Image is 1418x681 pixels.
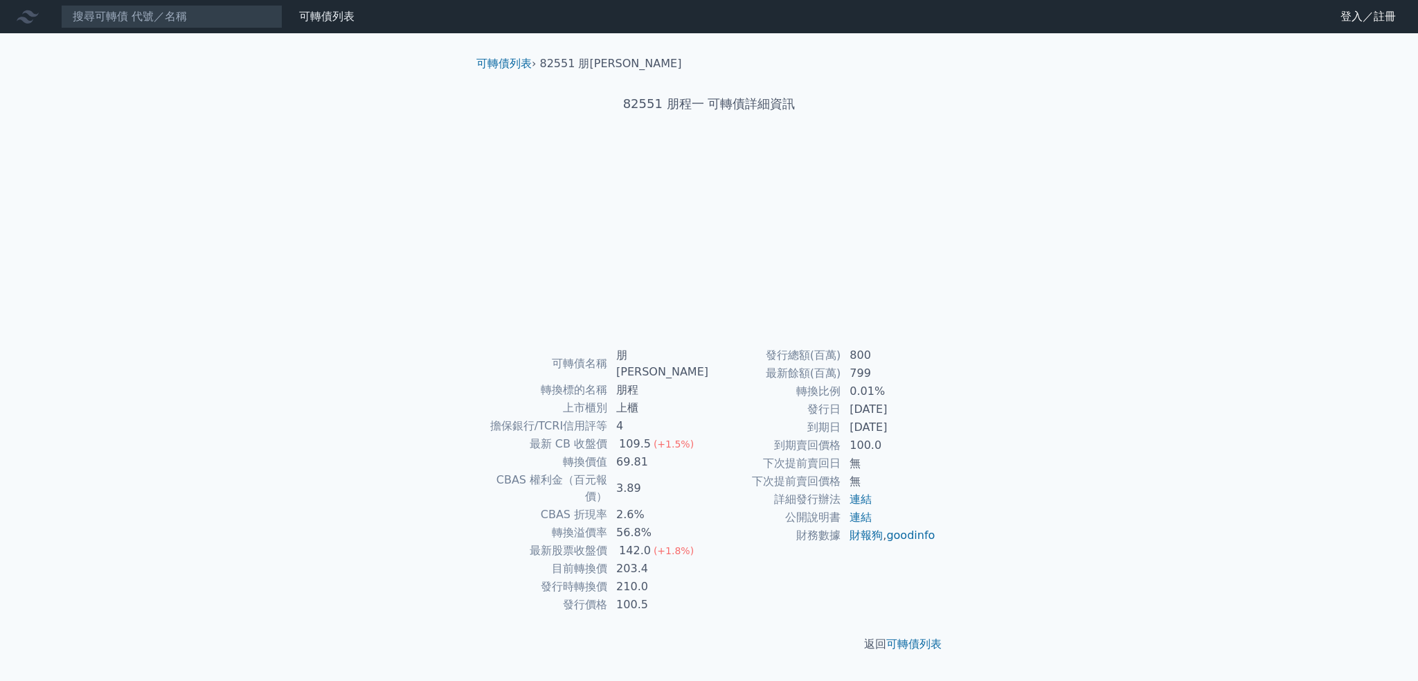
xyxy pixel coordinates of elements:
[540,55,682,72] li: 82551 朋[PERSON_NAME]
[850,493,872,506] a: 連結
[299,10,354,23] a: 可轉債列表
[482,560,608,578] td: 目前轉換價
[608,506,709,524] td: 2.6%
[709,454,841,472] td: 下次提前賣回日
[886,637,942,651] a: 可轉債列表
[616,542,654,559] div: 142.0
[482,381,608,399] td: 轉換標的名稱
[476,55,536,72] li: ›
[886,529,935,542] a: goodinfo
[709,490,841,508] td: 詳細發行辦法
[608,399,709,417] td: 上櫃
[482,596,608,614] td: 發行價格
[61,5,282,28] input: 搜尋可轉債 代號／名稱
[841,436,936,454] td: 100.0
[465,636,953,653] p: 返回
[608,524,709,542] td: 56.8%
[616,436,654,452] div: 109.5
[482,453,608,471] td: 轉換價值
[850,511,872,524] a: 連結
[850,529,883,542] a: 財報狗
[841,418,936,436] td: [DATE]
[841,472,936,490] td: 無
[482,435,608,453] td: 最新 CB 收盤價
[608,417,709,435] td: 4
[482,399,608,417] td: 上市櫃別
[482,506,608,524] td: CBAS 折現率
[841,400,936,418] td: [DATE]
[608,471,709,506] td: 3.89
[709,364,841,382] td: 最新餘額(百萬)
[709,400,841,418] td: 發行日
[608,453,709,471] td: 69.81
[482,524,608,542] td: 轉換溢價率
[709,508,841,527] td: 公開說明書
[709,436,841,454] td: 到期賣回價格
[654,439,694,450] span: (+1.5%)
[709,527,841,545] td: 財務數據
[709,472,841,490] td: 下次提前賣回價格
[654,545,694,556] span: (+1.8%)
[841,346,936,364] td: 800
[841,382,936,400] td: 0.01%
[841,527,936,545] td: ,
[841,454,936,472] td: 無
[482,578,608,596] td: 發行時轉換價
[608,346,709,381] td: 朋[PERSON_NAME]
[608,578,709,596] td: 210.0
[1329,6,1407,28] a: 登入／註冊
[608,381,709,399] td: 朋程
[476,57,532,70] a: 可轉債列表
[482,471,608,506] td: CBAS 權利金（百元報價）
[841,364,936,382] td: 799
[482,346,608,381] td: 可轉債名稱
[709,346,841,364] td: 發行總額(百萬)
[465,94,953,114] h1: 82551 朋程一 可轉債詳細資訊
[709,418,841,436] td: 到期日
[608,560,709,578] td: 203.4
[608,596,709,614] td: 100.5
[709,382,841,400] td: 轉換比例
[482,417,608,435] td: 擔保銀行/TCRI信用評等
[482,542,608,560] td: 最新股票收盤價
